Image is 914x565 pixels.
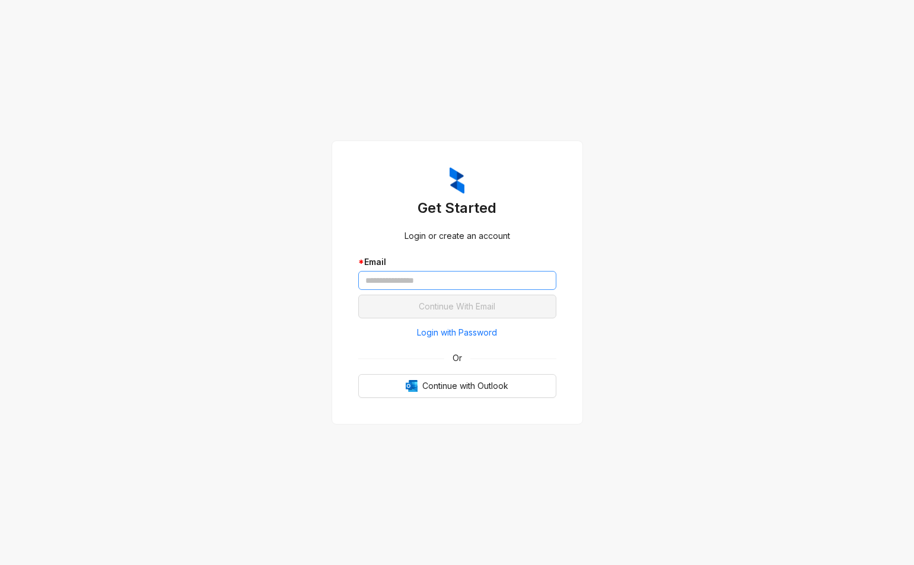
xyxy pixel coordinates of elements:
img: ZumaIcon [450,167,464,194]
span: Continue with Outlook [422,379,508,392]
button: OutlookContinue with Outlook [358,374,556,398]
button: Continue With Email [358,295,556,318]
span: Or [444,352,470,365]
span: Login with Password [417,326,497,339]
img: Outlook [406,380,418,392]
div: Email [358,256,556,269]
h3: Get Started [358,199,556,218]
button: Login with Password [358,323,556,342]
div: Login or create an account [358,229,556,242]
